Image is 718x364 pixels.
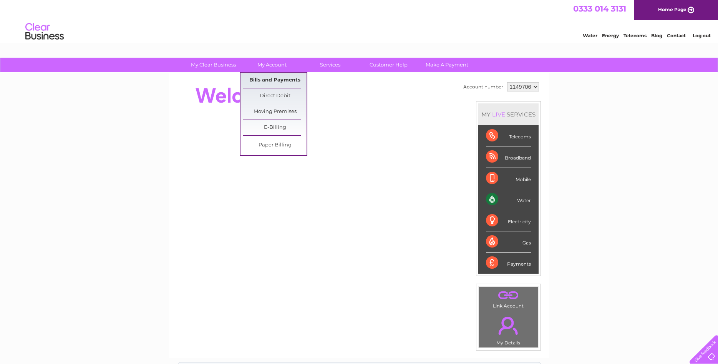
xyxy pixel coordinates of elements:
[602,33,619,38] a: Energy
[415,58,479,72] a: Make A Payment
[667,33,686,38] a: Contact
[486,231,531,253] div: Gas
[486,189,531,210] div: Water
[481,289,536,302] a: .
[486,168,531,189] div: Mobile
[243,104,307,120] a: Moving Premises
[573,4,626,13] a: 0333 014 3131
[623,33,647,38] a: Telecoms
[243,120,307,135] a: E-Billing
[479,310,538,348] td: My Details
[461,80,505,93] td: Account number
[491,111,507,118] div: LIVE
[182,58,245,72] a: My Clear Business
[583,33,597,38] a: Water
[243,88,307,104] a: Direct Debit
[243,138,307,153] a: Paper Billing
[486,210,531,231] div: Electricity
[481,312,536,339] a: .
[25,20,64,43] img: logo.png
[357,58,420,72] a: Customer Help
[486,253,531,273] div: Payments
[298,58,362,72] a: Services
[486,146,531,168] div: Broadband
[243,73,307,88] a: Bills and Payments
[478,103,539,125] div: MY SERVICES
[693,33,711,38] a: Log out
[178,4,541,37] div: Clear Business is a trading name of Verastar Limited (registered in [GEOGRAPHIC_DATA] No. 3667643...
[486,125,531,146] div: Telecoms
[479,286,538,311] td: Link Account
[240,58,303,72] a: My Account
[651,33,662,38] a: Blog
